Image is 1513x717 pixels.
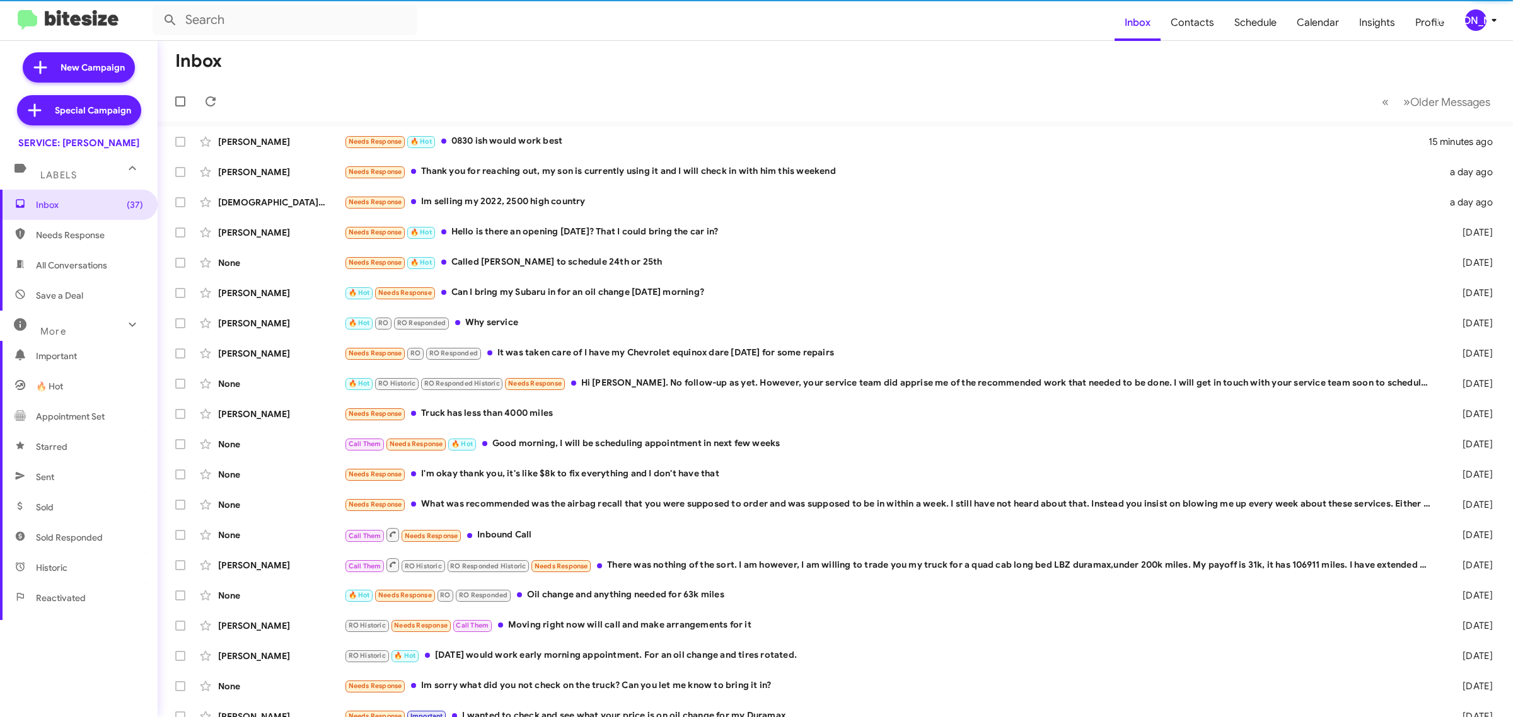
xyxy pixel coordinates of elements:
[344,406,1439,421] div: Truck has less than 4000 miles
[390,440,443,448] span: Needs Response
[23,52,135,83] a: New Campaign
[344,497,1439,512] div: What was recommended was the airbag recall that you were supposed to order and was supposed to be...
[218,408,344,420] div: [PERSON_NAME]
[36,259,107,272] span: All Conversations
[36,350,143,362] span: Important
[1465,9,1487,31] div: [PERSON_NAME]
[349,319,370,327] span: 🔥 Hot
[349,168,402,176] span: Needs Response
[349,289,370,297] span: 🔥 Hot
[349,349,402,357] span: Needs Response
[1439,287,1503,299] div: [DATE]
[1439,166,1503,178] div: a day ago
[1439,529,1503,541] div: [DATE]
[1439,256,1503,269] div: [DATE]
[1439,680,1503,692] div: [DATE]
[405,562,442,570] span: RO Historic
[1439,196,1503,209] div: a day ago
[1439,347,1503,360] div: [DATE]
[1439,438,1503,450] div: [DATE]
[36,592,86,604] span: Reactivated
[344,557,1439,573] div: There was nothing of the sort. I am however, I am willing to trade you my truck for a quad cab lo...
[36,198,143,211] span: Inbox
[218,468,344,481] div: None
[1429,135,1503,148] div: 15 minutes ago
[349,500,402,508] span: Needs Response
[218,287,344,299] div: [PERSON_NAME]
[344,255,1439,270] div: Called [PERSON_NAME] to schedule 24th or 25th
[218,166,344,178] div: [PERSON_NAME]
[18,137,139,149] div: SERVICE: [PERSON_NAME]
[344,376,1439,391] div: Hi [PERSON_NAME]. No follow-up as yet. However, your service team did apprise me of the recommend...
[36,229,143,241] span: Needs Response
[218,498,344,511] div: None
[218,529,344,541] div: None
[1454,9,1499,31] button: [PERSON_NAME]
[1439,559,1503,571] div: [DATE]
[218,619,344,632] div: [PERSON_NAME]
[378,319,388,327] span: RO
[349,621,386,629] span: RO Historic
[40,326,66,337] span: More
[1439,498,1503,511] div: [DATE]
[61,61,125,74] span: New Campaign
[1382,94,1389,110] span: «
[1115,4,1161,41] a: Inbox
[378,379,415,387] span: RO Historic
[349,532,381,540] span: Call Them
[1224,4,1287,41] a: Schedule
[344,285,1439,300] div: Can I bring my Subaru in for an oil change [DATE] morning?
[218,226,344,239] div: [PERSON_NAME]
[344,225,1439,239] div: Hello is there an opening [DATE]? That I could bring the car in?
[36,531,103,544] span: Sold Responded
[344,618,1439,633] div: Moving right now will call and make arrangements for it
[218,196,344,209] div: [DEMOGRAPHIC_DATA][PERSON_NAME]
[1161,4,1224,41] span: Contacts
[349,682,402,690] span: Needs Response
[378,289,432,297] span: Needs Response
[153,5,417,35] input: Search
[218,377,344,390] div: None
[344,588,1439,602] div: Oil change and anything needed for 63k miles
[429,349,478,357] span: RO Responded
[535,562,588,570] span: Needs Response
[349,470,402,478] span: Needs Response
[36,289,83,302] span: Save a Deal
[218,256,344,269] div: None
[508,379,562,387] span: Needs Response
[349,562,381,570] span: Call Them
[127,198,143,211] span: (37)
[36,561,67,574] span: Historic
[344,467,1439,481] div: I'm okay thank you, it's like $8k to fix everything and I don't have that
[397,319,446,327] span: RO Responded
[218,347,344,360] div: [PERSON_NAME]
[36,471,54,483] span: Sent
[349,198,402,206] span: Needs Response
[218,559,344,571] div: [PERSON_NAME]
[424,379,500,387] span: RO Responded Historic
[1403,94,1410,110] span: »
[218,680,344,692] div: None
[1287,4,1349,41] a: Calendar
[1405,4,1454,41] a: Profile
[451,440,473,448] span: 🔥 Hot
[450,562,526,570] span: RO Responded Historic
[344,527,1439,542] div: Inbound Call
[1396,89,1498,115] button: Next
[349,228,402,236] span: Needs Response
[344,346,1439,360] div: It was taken care of I have my Chevrolet equinox dare [DATE] for some repairs
[218,135,344,148] div: [PERSON_NAME]
[410,349,420,357] span: RO
[218,438,344,450] div: None
[1374,89,1396,115] button: Previous
[218,317,344,330] div: [PERSON_NAME]
[218,650,344,662] div: [PERSON_NAME]
[1439,589,1503,602] div: [DATE]
[55,104,131,117] span: Special Campaign
[410,137,432,146] span: 🔥 Hot
[344,648,1439,663] div: [DATE] would work early morning appointment. For an oil change and tires rotated.
[40,169,77,181] span: Labels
